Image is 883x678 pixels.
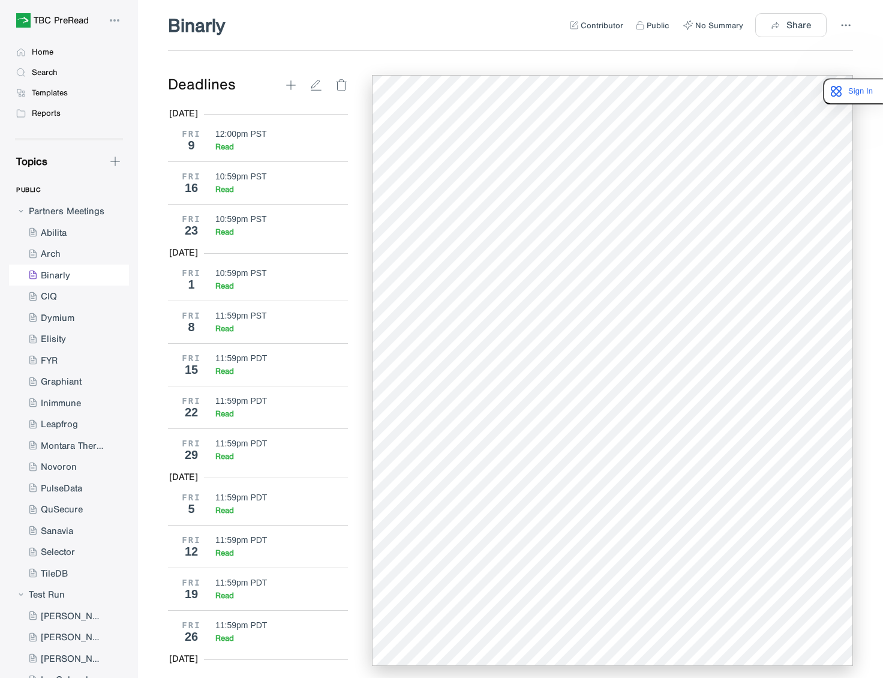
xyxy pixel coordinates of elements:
div: [DATE] [169,471,198,483]
div: 10:59pm PST [215,268,267,278]
div: Binarly [164,12,229,38]
div: Read [215,451,234,461]
div: 11:59pm PDT [215,493,267,502]
div: PUBLIC [16,180,40,200]
div: Read [215,142,234,152]
div: TBC PreRead [34,16,89,25]
div: FRI [176,214,206,224]
div: 11:59pm PDT [215,439,267,448]
div: 11:59pm PDT [215,353,267,363]
div: FRI [176,172,206,181]
div: Read [215,366,234,376]
div: Read [215,548,234,558]
div: 11:59pm PDT [215,535,267,545]
div: Search [32,67,58,78]
div: 1 [176,278,206,291]
div: [DATE] [169,107,198,119]
div: 12 [176,545,206,558]
div: FRI [176,353,206,363]
div: 8 [176,320,206,334]
div: FRI [176,129,206,139]
div: Read [215,505,234,515]
div: 19 [176,587,206,601]
div: 16 [176,181,206,194]
div: FRI [176,268,206,278]
div: 12:00pm PST [215,129,267,139]
div: Templates [32,88,68,98]
div: [DATE] [169,653,198,665]
div: 26 [176,630,206,643]
div: Read [215,184,234,194]
div: Read [215,590,234,601]
div: FRI [176,396,206,406]
div: FRI [176,620,206,630]
div: FRI [176,535,206,545]
div: Reports [32,108,61,119]
div: Read [215,633,234,643]
div: Topics [9,155,47,168]
div: Read [215,227,234,237]
div: Read [215,409,234,419]
div: 23 [176,224,206,237]
div: Home [32,47,53,58]
div: 9 [176,139,206,152]
div: 5 [176,502,206,515]
div: 29 [176,448,206,461]
div: 11:59pm PST [215,311,267,320]
div: 11:59pm PDT [215,620,267,630]
div: FRI [176,493,206,502]
div: 11:59pm PDT [215,396,267,406]
div: 10:59pm PST [215,214,267,224]
div: Read [215,281,234,291]
div: 10:59pm PST [215,172,267,181]
div: Deadlines [168,75,284,95]
div: 15 [176,363,206,376]
div: [DATE] [169,247,198,259]
div: Read [215,323,234,334]
div: Share [786,20,811,31]
div: 11:59pm PDT [215,578,267,587]
div: Public [647,20,669,31]
div: FRI [176,439,206,448]
div: No Summary [695,20,743,31]
div: FRI [176,311,206,320]
div: Contributor [581,20,623,31]
div: FRI [176,578,206,587]
div: 22 [176,406,206,419]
